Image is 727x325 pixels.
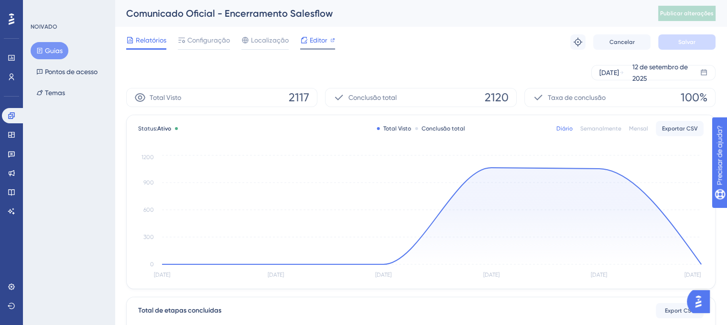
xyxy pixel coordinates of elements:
[187,36,230,44] font: Configuração
[593,34,651,50] button: Cancelar
[348,94,397,101] font: Conclusão total
[656,303,704,318] button: Export CSV
[483,271,499,278] tspan: [DATE]
[662,125,698,132] font: Exportar CSV
[375,271,391,278] tspan: [DATE]
[580,125,621,132] font: Semanalmente
[289,90,309,105] span: 2117
[31,84,71,101] button: Temas
[143,206,154,213] tspan: 600
[136,36,166,44] font: Relatórios
[485,90,509,105] span: 2120
[45,47,63,54] font: Guias
[31,63,103,80] button: Pontos de acesso
[658,6,716,21] button: Publicar alterações
[45,68,98,76] font: Pontos de acesso
[629,125,648,132] font: Mensal
[548,94,606,101] font: Taxa de conclusão
[310,36,327,44] font: Editor
[268,271,284,278] tspan: [DATE]
[138,125,157,132] font: Status:
[31,42,68,59] button: Guias
[556,125,573,132] font: Diário
[656,121,704,136] button: Exportar CSV
[660,10,714,17] font: Publicar alterações
[157,125,171,132] font: Ativo
[591,271,607,278] tspan: [DATE]
[126,8,333,19] font: Comunicado Oficial - Encerramento Salesflow
[251,36,289,44] font: Localização
[383,125,411,132] font: Total Visto
[665,307,695,314] span: Export CSV
[632,63,687,82] font: 12 de setembro de 2025
[658,34,716,50] button: Salvar
[154,271,170,278] tspan: [DATE]
[143,234,154,240] tspan: 300
[684,271,701,278] tspan: [DATE]
[609,39,635,45] font: Cancelar
[678,39,695,45] font: Salvar
[22,4,82,11] font: Precisar de ajuda?
[150,94,181,101] font: Total Visto
[681,90,707,105] span: 100%
[138,306,221,314] font: Total de etapas concluídas
[422,125,465,132] font: Conclusão total
[45,89,65,97] font: Temas
[143,179,154,186] tspan: 900
[599,69,619,76] font: [DATE]
[31,23,57,30] font: NOIVADO
[150,261,154,268] tspan: 0
[141,154,154,161] tspan: 1200
[687,287,716,316] iframe: Iniciador do Assistente de IA do UserGuiding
